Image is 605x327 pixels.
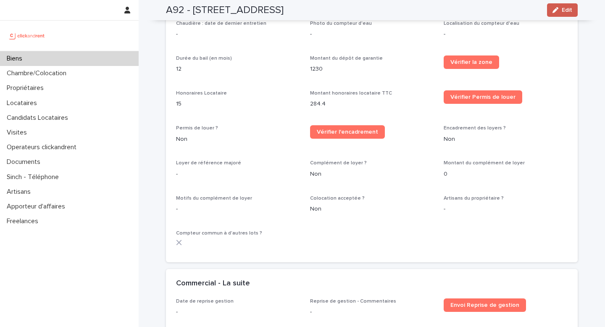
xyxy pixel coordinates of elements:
p: 284.4 [310,100,434,108]
p: Non [310,205,434,214]
h2: Commercial - La suite [176,279,250,288]
p: Chambre/Colocation [3,69,73,77]
a: Vérifier Permis de louer [444,90,522,104]
p: - [310,308,434,316]
span: Durée du bail (en mois) [176,56,232,61]
a: Vérifier la zone [444,55,499,69]
span: Artisans du propriétaire ? [444,196,504,201]
p: 0 [444,170,568,179]
p: - [444,30,568,39]
span: Compteur commun à d'autres lots ? [176,231,262,236]
span: Complément de loyer ? [310,161,367,166]
span: Loyer de référence majoré [176,161,241,166]
p: Propriétaires [3,84,50,92]
span: Edit [562,7,572,13]
span: Vérifier Permis de louer [450,94,516,100]
a: Envoi Reprise de gestion [444,298,526,312]
p: Freelances [3,217,45,225]
p: - [176,30,300,39]
p: Locataires [3,99,44,107]
p: - [176,170,300,179]
p: Documents [3,158,47,166]
p: Apporteur d'affaires [3,203,72,211]
span: Permis de louer ? [176,126,218,131]
p: Operateurs clickandrent [3,143,83,151]
span: Chaudière : date de dernier entretien [176,21,266,26]
p: 1230 [310,65,434,74]
p: Biens [3,55,29,63]
a: Vérifier l'encadrement [310,125,385,139]
h2: A92 - [STREET_ADDRESS] [166,4,284,16]
p: Non [310,170,434,179]
span: Montant honoraires locataire TTC [310,91,392,96]
span: Reprise de gestion - Commentaires [310,299,396,304]
p: Non [444,135,568,144]
p: Visites [3,129,34,137]
p: Artisans [3,188,37,196]
span: Montant du dépôt de garantie [310,56,383,61]
span: Photo du compteur d'eau [310,21,372,26]
span: Honoraires Locataire [176,91,227,96]
span: Vérifier l'encadrement [317,129,378,135]
span: Date de reprise gestion [176,299,234,304]
p: - [310,30,434,39]
span: Vérifier la zone [450,59,492,65]
span: Envoi Reprise de gestion [450,302,519,308]
span: Montant du complément de loyer [444,161,525,166]
p: 15 [176,100,300,108]
p: Sinch - Téléphone [3,173,66,181]
p: - [444,205,568,214]
p: - [176,205,300,214]
p: Candidats Locataires [3,114,75,122]
p: Non [176,135,300,144]
span: Localisation du compteur d'eau [444,21,519,26]
span: Colocation acceptée ? [310,196,365,201]
p: 12 [176,65,300,74]
img: UCB0brd3T0yccxBKYDjQ [7,27,47,44]
button: Edit [547,3,578,17]
p: - [176,308,300,316]
span: Encadrement des loyers ? [444,126,506,131]
span: Motifs du complément de loyer [176,196,252,201]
